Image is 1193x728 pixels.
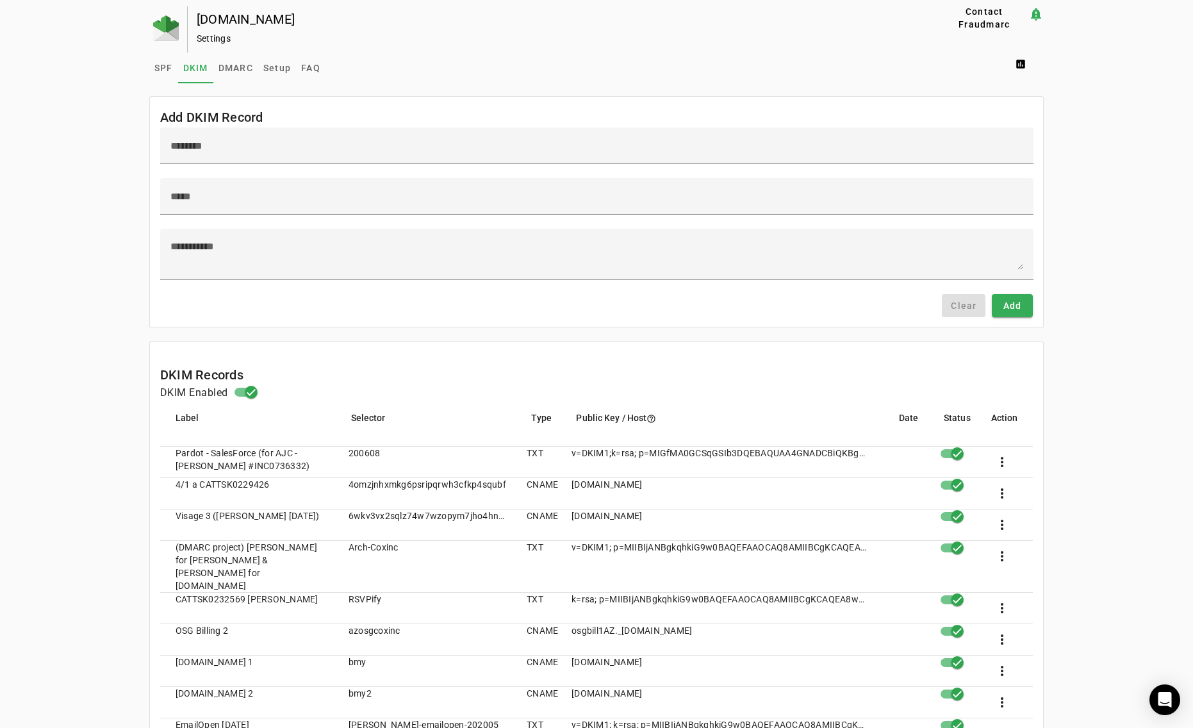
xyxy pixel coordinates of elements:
[263,63,291,72] span: Setup
[981,411,1033,447] mat-header-cell: Action
[561,687,879,718] mat-cell: [DOMAIN_NAME]
[338,593,516,624] mat-cell: RSVPify
[561,656,879,687] mat-cell: [DOMAIN_NAME]
[338,509,516,541] mat-cell: 6wkv3vx2sqlz74w7wzopym7jho4hndke
[561,624,879,656] mat-cell: osgbill1AZ._[DOMAIN_NAME]
[160,687,338,718] mat-cell: [DOMAIN_NAME] 2
[341,411,522,447] mat-header-cell: Selector
[992,294,1033,317] button: Add
[338,541,516,593] mat-cell: Arch-Coxinc
[516,509,561,541] mat-cell: CNAME
[258,53,296,83] a: Setup
[301,63,320,72] span: FAQ
[197,32,900,45] div: Settings
[516,624,561,656] mat-cell: CNAME
[338,478,516,509] mat-cell: 4omzjnhxmkg6psripqrwh3cfkp4squbf
[160,656,338,687] mat-cell: [DOMAIN_NAME] 1
[218,63,253,72] span: DMARC
[934,411,981,447] mat-header-cell: Status
[154,63,173,72] span: SPF
[945,5,1023,31] span: Contact Fraudmarc
[183,63,208,72] span: DKIM
[160,411,341,447] mat-header-cell: Label
[197,13,900,26] div: [DOMAIN_NAME]
[516,478,561,509] mat-cell: CNAME
[296,53,325,83] a: FAQ
[160,385,228,401] h4: DKIM Enabled
[160,509,338,541] mat-cell: Visage 3 ([PERSON_NAME] [DATE])
[516,687,561,718] mat-cell: CNAME
[160,365,243,385] mat-card-title: DKIM Records
[338,624,516,656] mat-cell: azosgcoxinc
[561,478,879,509] mat-cell: [DOMAIN_NAME]
[561,509,879,541] mat-cell: [DOMAIN_NAME]
[213,53,258,83] a: DMARC
[160,107,263,128] mat-card-title: Add DKIM Record
[940,6,1028,29] button: Contact Fraudmarc
[338,447,516,478] mat-cell: 200608
[516,593,561,624] mat-cell: TXT
[338,656,516,687] mat-cell: bmy
[1003,299,1022,312] span: Add
[561,593,879,624] mat-cell: k=rsa; p=MIIBIjANBgkqhkiG9w0BAQEFAAOCAQ8AMIIBCgKCAQEA8wpB8tLgmWO4N5Xvnid6qGC+HHbWjrmvmhPfqIAdJ93b...
[153,15,179,41] img: Fraudmarc Logo
[160,541,338,593] mat-cell: (DMARC project) [PERSON_NAME] for [PERSON_NAME] & [PERSON_NAME] for [DOMAIN_NAME]
[516,541,561,593] mat-cell: TXT
[566,411,889,447] mat-header-cell: Public Key / Host
[1149,684,1180,715] div: Open Intercom Messenger
[338,687,516,718] mat-cell: bmy2
[1028,6,1044,22] mat-icon: notification_important
[561,541,879,593] mat-cell: v=DKIM1; p=MIIBIjANBgkqhkiG9w0BAQEFAAOCAQ8AMIIBCgKCAQEAyNcjOcZuPL/BCgzgsqIlfxQTuDTFHE1wUaH0qHGy8M...
[178,53,213,83] a: DKIM
[516,656,561,687] mat-cell: CNAME
[160,593,338,624] mat-cell: CATTSK0232569 [PERSON_NAME]
[646,414,656,424] i: help_outline
[561,447,879,478] mat-cell: v=DKIM1;k=rsa; p=MIGfMA0GCSqGSIb3DQEBAQUAA4GNADCBiQKBgQDGoQCNwAQdJBy23MrShs1EuHqK/dtDC33QrTqgWd9C...
[521,411,566,447] mat-header-cell: Type
[160,624,338,656] mat-cell: OSG Billing 2
[160,447,338,478] mat-cell: Pardot - SalesForce (for AJC - [PERSON_NAME] #INC0736332)
[516,447,561,478] mat-cell: TXT
[149,53,178,83] a: SPF
[889,411,934,447] mat-header-cell: Date
[160,478,338,509] mat-cell: 4/1 a CATTSK0229426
